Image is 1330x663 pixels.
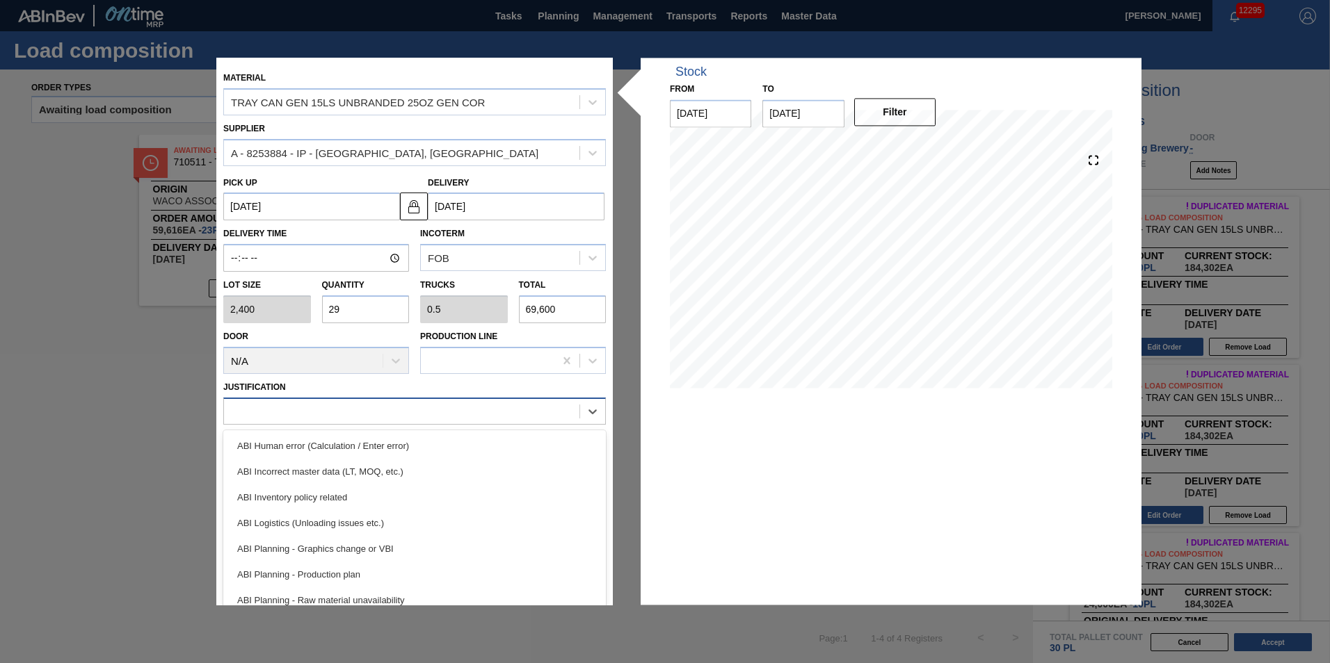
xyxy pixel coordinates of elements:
[670,84,694,94] label: From
[223,193,400,221] input: mm/dd/yyyy
[223,428,606,448] label: Comments
[762,84,774,94] label: to
[670,99,751,127] input: mm/dd/yyyy
[400,193,428,220] button: locked
[223,73,266,83] label: Material
[223,276,311,296] label: Lot size
[420,229,465,239] label: Incoterm
[420,331,497,341] label: Production Line
[231,97,485,108] div: TRAY CAN GEN 15LS UNBRANDED 25OZ GEN COR
[519,281,546,290] label: Total
[231,147,538,159] div: A - 8253884 - IP - [GEOGRAPHIC_DATA], [GEOGRAPHIC_DATA]
[675,65,707,79] div: Stock
[762,99,844,127] input: mm/dd/yyyy
[428,193,604,221] input: mm/dd/yyyy
[223,510,606,536] div: ABI Logistics (Unloading issues etc.)
[428,178,470,188] label: Delivery
[428,252,449,264] div: FOB
[223,562,606,587] div: ABI Planning - Production plan
[223,536,606,562] div: ABI Planning - Graphics change or VBI
[223,178,257,188] label: Pick up
[322,281,364,290] label: Quantity
[223,331,248,341] label: Door
[223,484,606,510] div: ABI Inventory policy related
[223,224,409,245] label: Delivery Time
[420,281,455,290] label: Trucks
[223,587,606,613] div: ABI Planning - Raw material unavailability
[223,124,265,133] label: Supplier
[854,98,936,126] button: Filter
[223,459,606,484] div: ABI Incorrect master data (LT, MOQ, etc.)
[223,382,286,392] label: Justification
[406,198,422,215] img: locked
[223,433,606,459] div: ABI Human error (Calculation / Enter error)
